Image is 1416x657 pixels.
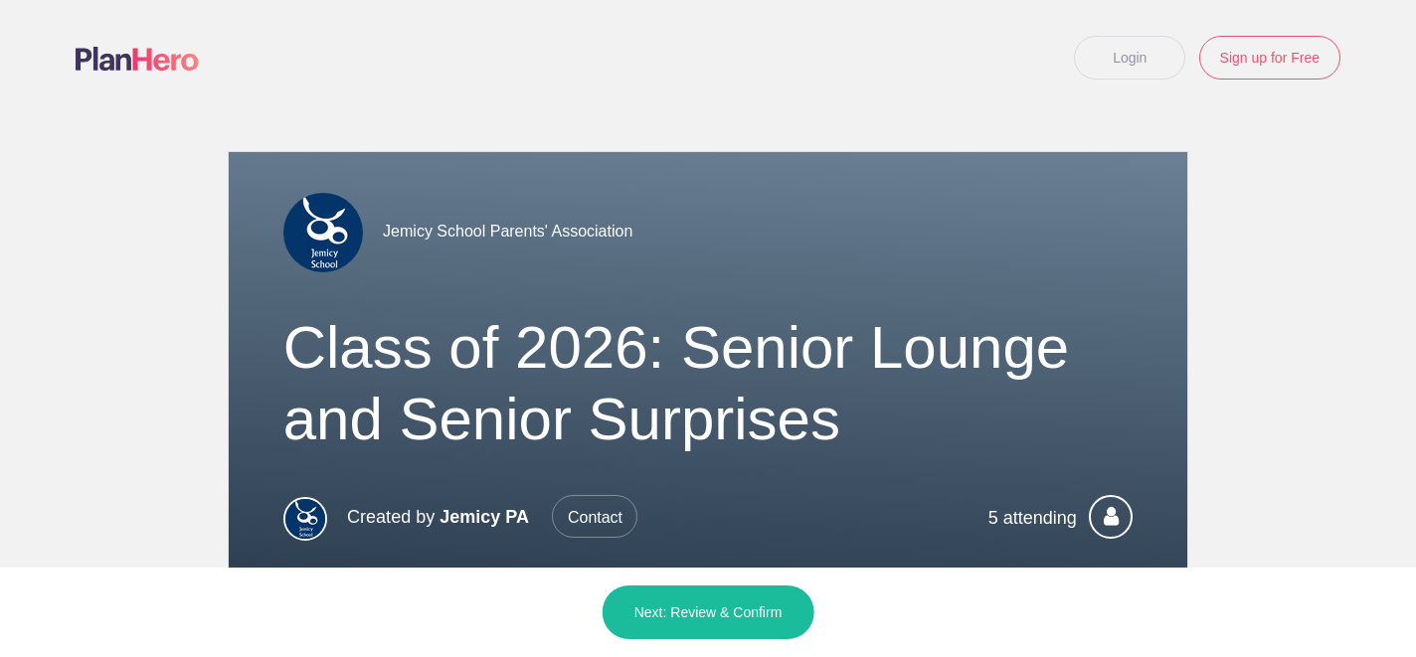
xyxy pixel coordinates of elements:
p: Created by [347,495,637,539]
a: Login [1074,36,1185,80]
button: Next: Review & Confirm [602,584,815,640]
img: Jemicymooseonlylogowhite on blue %28with school name%29 [283,497,327,541]
p: 5 attending [988,496,1077,540]
img: Jemicymooseonlylogowhite on blue %28with school name%29 [283,193,363,272]
div: Jemicy School Parents' Association [283,192,1134,272]
img: Logo main planhero [76,47,199,71]
span: Jemicy PA [440,507,529,527]
a: Sign up for Free [1199,36,1340,80]
span: Contact [552,495,637,538]
h1: Class of 2026: Senior Lounge and Senior Surprises [283,312,1134,455]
